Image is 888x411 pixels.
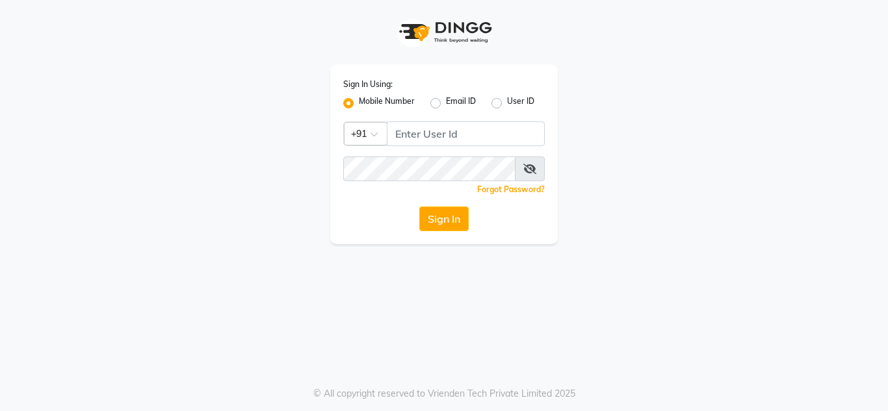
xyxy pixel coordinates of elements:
button: Sign In [419,206,469,231]
img: logo1.svg [392,13,496,51]
label: Mobile Number [359,95,415,111]
input: Username [343,156,516,181]
label: User ID [507,95,534,111]
label: Sign In Using: [343,79,393,90]
label: Email ID [446,95,476,111]
input: Username [387,121,545,146]
a: Forgot Password? [477,184,545,194]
